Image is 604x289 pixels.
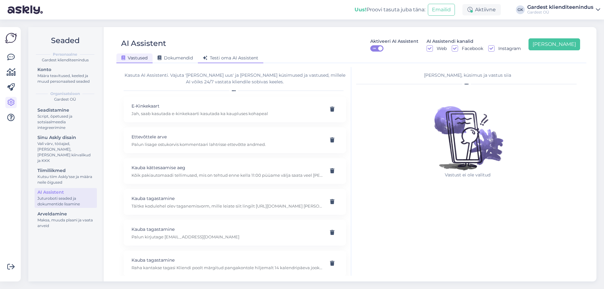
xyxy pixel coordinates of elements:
div: Kauba tagastaminePalun kirjutage [EMAIL_ADDRESS][DOMAIN_NAME] [124,220,346,246]
div: Tiimiliikmed [37,167,94,174]
div: GK [516,5,525,14]
div: Script, õpetused ja sotsiaalmeedia integreerimine [37,114,94,131]
a: Gardest klienditeenindusGardest OÜ [527,5,600,15]
div: Gardest OÜ [33,97,97,102]
div: E-KinkekaartJah, saab kasutada e-kinkekaarti kasutada ka kaupluses kohapeal [124,97,346,122]
div: Proovi tasuta juba täna: [355,6,425,14]
img: Askly Logo [5,32,17,44]
div: Kauba tagastamineRaha kantakse tagasi Kliendi poolt märgitud pangakontole hiljemalt 14 kalendripä... [124,251,346,276]
button: Emailid [428,4,455,16]
div: Vali värv, tööajad, [PERSON_NAME], [PERSON_NAME] kiirvalikud ja KKK [37,141,94,164]
div: AI Assistent [121,37,166,52]
p: Jah, saab kasutada e-kinkekaarti kasutada ka kaupluses kohapeal [131,111,323,116]
label: Web [433,45,447,52]
div: Kasuta AI Assistenti. Vajuta '[PERSON_NAME] uus' ja [PERSON_NAME] küsimused ja vastused, millele ... [124,72,346,85]
div: AI Assistent [37,189,94,196]
label: Instagram [495,45,521,52]
div: Gardest OÜ [527,10,593,15]
div: AI Assistendi kanalid [427,38,473,45]
span: Testi oma AI Assistent [203,55,258,61]
div: Gardest klienditeenindus [33,57,97,63]
div: Ettevõttele arvePalun lisage ostukorvis kommentaari lahtrisse ettevõtte andmed. [124,127,346,153]
p: Kauba kättesaamise aeg [131,164,323,171]
div: Kutsu tiim Askly'sse ja määra neile õigused [37,174,94,185]
div: Kauba tagastamineTäitke kodulehel olev taganemisvorm, mille leiate siit lingilt [URL][DOMAIN_NAME... [124,189,346,215]
b: Organisatsioon [50,91,80,97]
span: Vastused [121,55,148,61]
p: Ettevõttele arve [131,133,323,140]
div: Gardest klienditeenindus [527,5,593,10]
p: Palun lisage ostukorvis kommentaari lahtrisse ettevõtte andmed. [131,142,323,147]
button: [PERSON_NAME] [528,38,580,50]
div: Maksa, muuda plaani ja vaata arveid [37,217,94,229]
p: Kõik pakiautomaadi tellimused, mis on tehtud enne kella 11:00 püüame välja saata veel [PERSON_NAM... [131,172,323,178]
div: Seadistamine [37,107,94,114]
div: [PERSON_NAME], küsimus ja vastus siia [356,72,579,79]
a: SeadistamineScript, õpetused ja sotsiaalmeedia integreerimine [35,106,97,131]
img: No qna [427,90,509,172]
label: Facebook [458,45,483,52]
a: AI AssistentJuturoboti seaded ja dokumentide lisamine [35,188,97,208]
p: E-Kinkekaart [131,103,323,109]
a: KontoMäära teavitused, keeled ja muud personaalsed seaded [35,65,97,85]
h2: Seaded [33,35,97,47]
b: Uus! [355,7,366,13]
a: TiimiliikmedKutsu tiim Askly'sse ja määra neile õigused [35,166,97,186]
div: Konto [37,66,94,73]
div: Juturoboti seaded ja dokumentide lisamine [37,196,94,207]
div: Aktiivne [462,4,501,15]
div: Määra teavitused, keeled ja muud personaalsed seaded [37,73,94,84]
span: Dokumendid [158,55,193,61]
span: ON [371,46,378,51]
div: Aktiveeri AI Assistent [370,38,418,45]
p: Kauba tagastamine [131,226,323,233]
p: Kauba tagastamine [131,257,323,264]
p: Vastust ei ole valitud [427,172,509,178]
div: Sinu Askly disain [37,134,94,141]
a: Sinu Askly disainVali värv, tööajad, [PERSON_NAME], [PERSON_NAME] kiirvalikud ja KKK [35,133,97,164]
b: Personaalne [53,52,77,57]
p: Täitke kodulehel olev taganemisvorm, mille leiate siit lingilt [URL][DOMAIN_NAME] [PERSON_NAME] p... [131,203,323,209]
a: ArveldamineMaksa, muuda plaani ja vaata arveid [35,210,97,230]
p: Kauba tagastamine [131,195,323,202]
div: Arveldamine [37,211,94,217]
p: Raha kantakse tagasi Kliendi poolt märgitud pangakontole hiljemalt 14 kalendripäeva jooksul alate... [131,265,323,270]
p: Palun kirjutage [EMAIL_ADDRESS][DOMAIN_NAME] [131,234,323,240]
div: Kauba kättesaamise aegKõik pakiautomaadi tellimused, mis on tehtud enne kella 11:00 püüame välja ... [124,158,346,184]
